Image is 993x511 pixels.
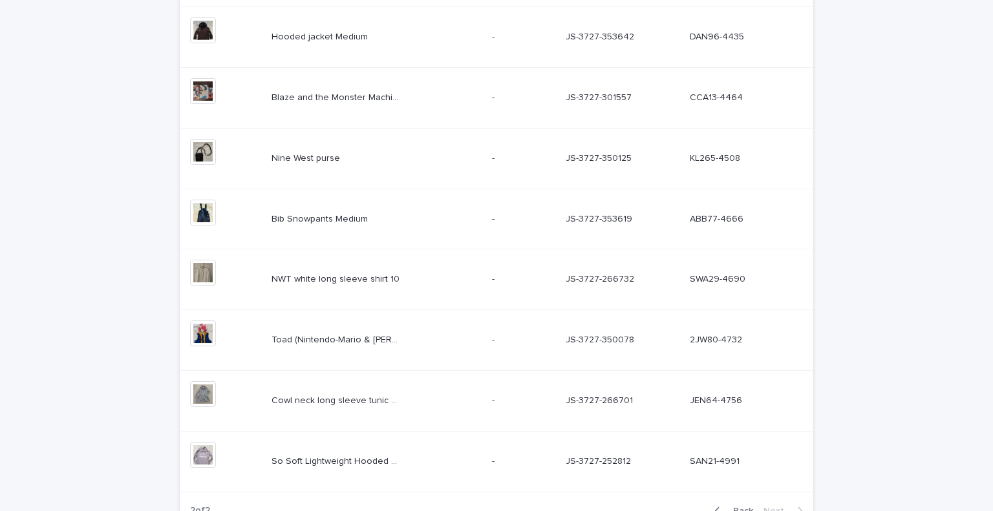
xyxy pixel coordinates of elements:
[492,29,497,43] p: -
[566,454,634,467] p: JS-3727-252812
[272,29,370,43] p: Hooded jacket Medium
[180,370,813,431] tr: Cowl neck long sleeve tunic Adult SmallCowl neck long sleeve tunic Adult Small -- JS-3727-266701J...
[690,90,745,103] p: CCA13-4464
[492,90,497,103] p: -
[690,151,743,164] p: KL265-4508
[180,431,813,492] tr: So Soft Lightweight Hooded Shirt Adult MediumSo Soft Lightweight Hooded Shirt Adult Medium -- JS-...
[566,393,635,406] p: JS-3727-266701
[272,332,403,346] p: Toad (Nintendo-Mario & Luigi brand) costume Medium
[180,310,813,371] tr: Toad (Nintendo-Mario & [PERSON_NAME]) costume MediumToad (Nintendo-Mario & [PERSON_NAME]) costume...
[690,29,747,43] p: DAN96-4435
[272,393,403,406] p: Cowl neck long sleeve tunic Adult Small
[492,332,497,346] p: -
[690,271,748,285] p: SWA29-4690
[180,128,813,189] tr: Nine West purseNine West purse -- JS-3727-350125JS-3727-350125 KL265-4508KL265-4508
[566,332,637,346] p: JS-3727-350078
[272,271,402,285] p: NWT white long sleeve shirt 10
[272,151,343,164] p: Nine West purse
[566,151,634,164] p: JS-3727-350125
[272,90,403,103] p: Blaze and the Monster Machines Twin sheet set
[690,393,745,406] p: JEN64-4756
[180,189,813,249] tr: Bib Snowpants MediumBib Snowpants Medium -- JS-3727-353619JS-3727-353619 ABB77-4666ABB77-4666
[272,454,403,467] p: So Soft Lightweight Hooded Shirt Adult Medium
[180,7,813,68] tr: Hooded jacket MediumHooded jacket Medium -- JS-3727-353642JS-3727-353642 DAN96-4435DAN96-4435
[566,29,637,43] p: JS-3727-353642
[492,211,497,225] p: -
[690,211,746,225] p: ABB77-4666
[272,211,370,225] p: Bib Snowpants Medium
[566,271,637,285] p: JS-3727-266732
[492,393,497,406] p: -
[492,151,497,164] p: -
[690,454,742,467] p: SAN21-4991
[690,332,745,346] p: 2JW80-4732
[492,271,497,285] p: -
[180,249,813,310] tr: NWT white long sleeve shirt 10NWT white long sleeve shirt 10 -- JS-3727-266732JS-3727-266732 SWA2...
[566,90,634,103] p: JS-3727-301557
[566,211,635,225] p: JS-3727-353619
[492,454,497,467] p: -
[180,67,813,128] tr: Blaze and the Monster Machines Twin sheet setBlaze and the Monster Machines Twin sheet set -- JS-...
